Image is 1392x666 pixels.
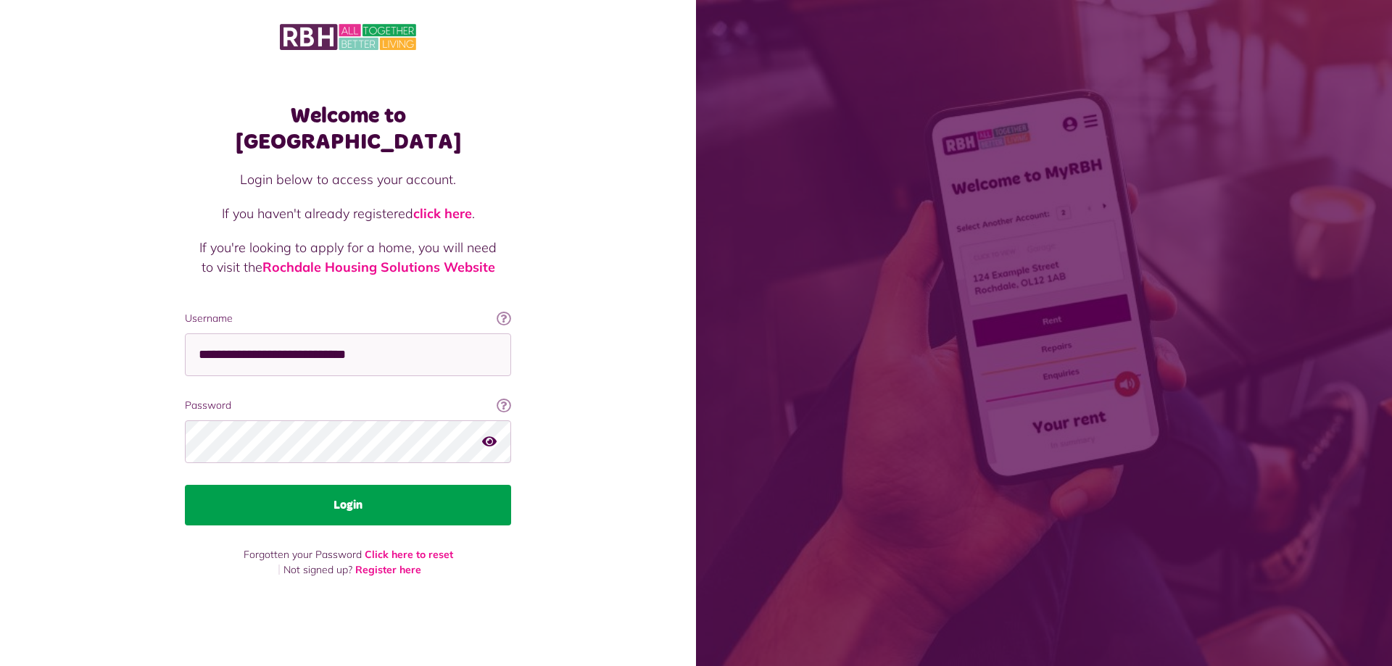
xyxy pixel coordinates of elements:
p: If you're looking to apply for a home, you will need to visit the [199,238,497,277]
a: Rochdale Housing Solutions Website [262,259,495,275]
span: Not signed up? [283,563,352,576]
span: Forgotten your Password [244,548,362,561]
p: If you haven't already registered . [199,204,497,223]
a: Click here to reset [365,548,453,561]
p: Login below to access your account. [199,170,497,189]
img: MyRBH [280,22,416,52]
label: Password [185,398,511,413]
label: Username [185,311,511,326]
button: Login [185,485,511,525]
h1: Welcome to [GEOGRAPHIC_DATA] [185,103,511,155]
a: click here [413,205,472,222]
a: Register here [355,563,421,576]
